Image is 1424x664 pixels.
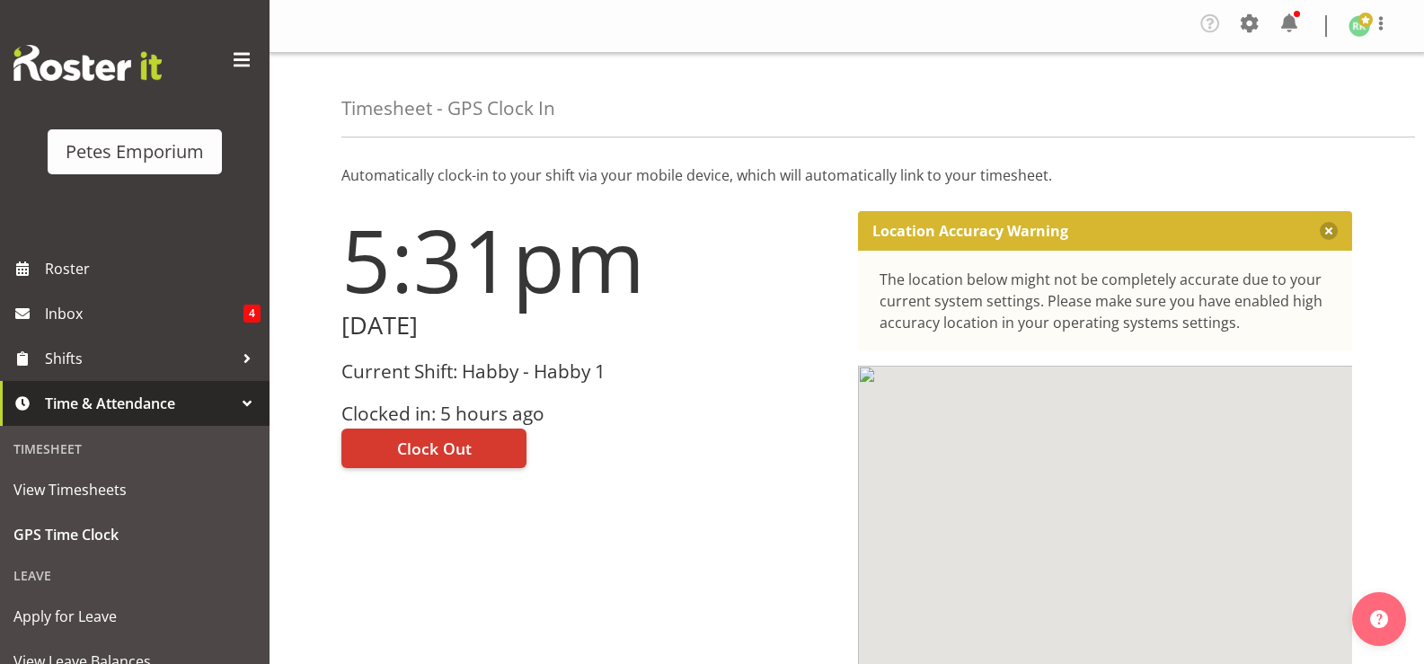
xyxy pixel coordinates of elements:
div: Petes Emporium [66,138,204,165]
img: help-xxl-2.png [1370,610,1388,628]
span: View Timesheets [13,476,256,503]
span: GPS Time Clock [13,521,256,548]
span: Roster [45,255,261,282]
h4: Timesheet - GPS Clock In [341,98,555,119]
p: Location Accuracy Warning [872,222,1068,240]
img: ruth-robertson-taylor722.jpg [1349,15,1370,37]
h2: [DATE] [341,312,836,340]
button: Clock Out [341,429,526,468]
span: Clock Out [397,437,472,460]
img: Rosterit website logo [13,45,162,81]
a: GPS Time Clock [4,512,265,557]
a: View Timesheets [4,467,265,512]
span: Shifts [45,345,234,372]
div: Leave [4,557,265,594]
h1: 5:31pm [341,211,836,308]
span: Apply for Leave [13,603,256,630]
h3: Clocked in: 5 hours ago [341,403,836,424]
span: Time & Attendance [45,390,234,417]
a: Apply for Leave [4,594,265,639]
span: 4 [243,305,261,323]
span: Inbox [45,300,243,327]
h3: Current Shift: Habby - Habby 1 [341,361,836,382]
p: Automatically clock-in to your shift via your mobile device, which will automatically link to you... [341,164,1352,186]
div: The location below might not be completely accurate due to your current system settings. Please m... [880,269,1331,333]
button: Close message [1320,222,1338,240]
div: Timesheet [4,430,265,467]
